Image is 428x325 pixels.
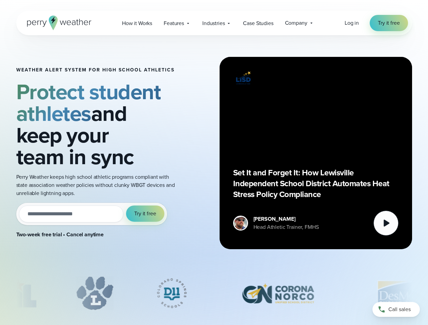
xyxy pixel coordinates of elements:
[345,19,359,27] a: Log in
[16,67,175,73] h1: Weather Alert System for High School Athletics
[230,276,326,310] img: Corona-Norco-Unified-School-District.svg
[234,217,247,230] img: cody-henschke-headshot
[126,205,164,222] button: Try it free
[237,16,279,30] a: Case Studies
[378,19,400,27] span: Try it free
[16,76,161,129] strong: Protect student athletes
[76,276,114,310] div: 2 of 12
[164,19,184,27] span: Features
[233,167,399,200] p: Set It and Forget It: How Lewisville Independent School District Automates Heat Stress Policy Com...
[116,16,158,30] a: How it Works
[285,19,307,27] span: Company
[388,305,411,313] span: Call sales
[16,231,104,238] strong: Two-week free trial • Cancel anytime
[134,210,156,218] span: Try it free
[372,302,420,317] a: Call sales
[16,81,175,168] h2: and keep your team in sync
[146,276,197,310] div: 3 of 12
[253,223,319,231] div: Head Athletic Trainer, FMHS
[230,276,326,310] div: 4 of 12
[16,276,412,313] div: slideshow
[202,19,225,27] span: Industries
[146,276,197,310] img: Colorado-Springs-School-District.svg
[370,15,408,31] a: Try it free
[16,173,175,197] p: Perry Weather keeps high school athletic programs compliant with state association weather polici...
[122,19,152,27] span: How it Works
[253,215,319,223] div: [PERSON_NAME]
[243,19,273,27] span: Case Studies
[233,70,253,86] img: Lewisville ISD logo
